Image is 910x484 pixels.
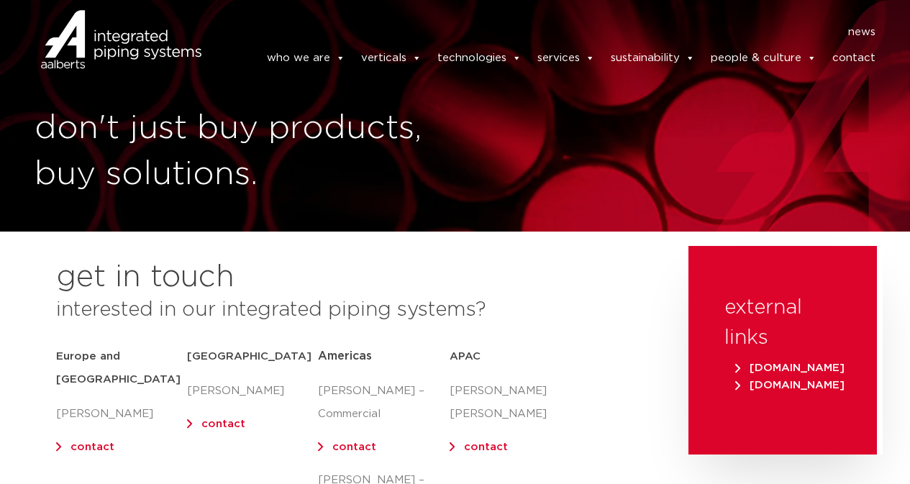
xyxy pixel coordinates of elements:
[223,21,876,44] nav: Menu
[35,106,448,198] h1: don't just buy products, buy solutions.
[187,380,318,403] p: [PERSON_NAME]
[732,380,848,391] a: [DOMAIN_NAME]
[56,403,187,426] p: [PERSON_NAME]
[56,351,181,385] strong: Europe and [GEOGRAPHIC_DATA]
[732,362,848,373] a: [DOMAIN_NAME]
[611,44,695,73] a: sustainability
[724,293,841,353] h3: external links
[187,345,318,368] h5: [GEOGRAPHIC_DATA]
[450,380,581,426] p: [PERSON_NAME] [PERSON_NAME]
[56,295,652,325] h3: interested in our integrated piping systems?
[537,44,595,73] a: services
[267,44,345,73] a: who we are
[711,44,816,73] a: people & culture
[70,442,114,452] a: contact
[201,419,245,429] a: contact
[318,350,372,362] span: Americas
[848,21,875,44] a: news
[450,345,581,368] h5: APAC
[735,362,845,373] span: [DOMAIN_NAME]
[332,442,376,452] a: contact
[437,44,522,73] a: technologies
[832,44,875,73] a: contact
[318,380,449,426] p: [PERSON_NAME] – Commercial
[56,260,235,295] h2: get in touch
[464,442,508,452] a: contact
[361,44,422,73] a: verticals
[735,380,845,391] span: [DOMAIN_NAME]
